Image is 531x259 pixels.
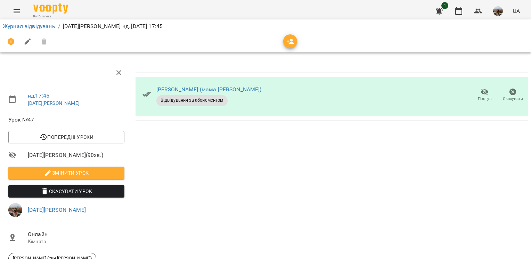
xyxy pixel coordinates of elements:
img: 57bfcb2aa8e1c7074251310c502c63c0.JPG [493,6,503,16]
button: Скасувати [499,85,527,105]
p: Кімната [28,238,124,245]
span: [DATE][PERSON_NAME] ( 90 хв. ) [28,151,124,159]
span: Скасувати [503,96,523,102]
nav: breadcrumb [3,22,528,31]
button: Змінити урок [8,167,124,179]
img: Voopty Logo [33,3,68,14]
button: Menu [8,3,25,19]
span: For Business [33,14,68,19]
button: UA [510,5,523,17]
a: [DATE][PERSON_NAME] [28,100,80,106]
a: [PERSON_NAME] (мама [PERSON_NAME]) [156,86,262,93]
span: Онлайн [28,230,124,239]
a: Журнал відвідувань [3,23,55,30]
span: UA [513,7,520,15]
span: 1 [441,2,448,9]
li: / [58,22,60,31]
span: Змінити урок [14,169,119,177]
a: нд , 17:45 [28,92,49,99]
button: Скасувати Урок [8,185,124,198]
button: Прогул [471,85,499,105]
span: Прогул [478,96,492,102]
span: Попередні уроки [14,133,119,141]
p: [DATE][PERSON_NAME] нд, [DATE] 17:45 [63,22,163,31]
button: Попередні уроки [8,131,124,143]
img: 57bfcb2aa8e1c7074251310c502c63c0.JPG [8,203,22,217]
span: Скасувати Урок [14,187,119,195]
a: [DATE][PERSON_NAME] [28,207,86,213]
span: Відвідування за абонементом [156,97,228,103]
span: Урок №47 [8,116,124,124]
